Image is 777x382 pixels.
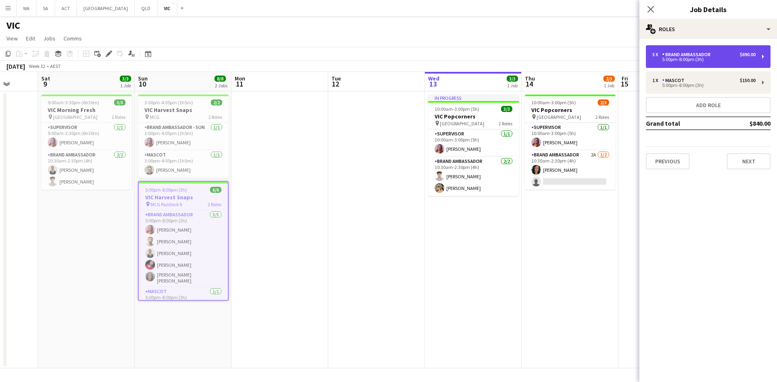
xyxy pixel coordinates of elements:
span: 12 [330,79,341,89]
app-card-role: Brand Ambassador - SUN1/13:00pm-4:05pm (1h5m)[PERSON_NAME] [138,123,229,150]
td: Grand total [646,117,723,130]
span: MCG Paddock 6 [151,201,182,207]
span: Edit [26,35,35,42]
a: Comms [60,33,85,44]
div: 1 Job [507,82,518,89]
span: 2 Roles [208,201,221,207]
h3: VIC Harvest Snaps [139,194,228,201]
button: WA [17,0,36,16]
app-card-role: Brand Ambassador2/210:30am-2:30pm (4h)[PERSON_NAME][PERSON_NAME] [41,150,132,190]
span: 5:00pm-8:00pm (3h) [145,187,187,193]
h3: VIC Popcorners [525,106,616,114]
span: Sun [138,75,148,82]
a: Edit [23,33,38,44]
app-card-role: Supervisor1/110:00am-3:00pm (5h)[PERSON_NAME] [428,129,519,157]
app-card-role: Mascot1/13:00pm-4:05pm (1h5m)[PERSON_NAME] [138,150,229,178]
app-job-card: 5:00pm-8:00pm (3h)6/6VIC Harvest Snaps MCG Paddock 62 RolesBrand Ambassador5/55:00pm-8:00pm (3h)[... [138,181,229,301]
button: VIC [157,0,177,16]
span: Thu [525,75,535,82]
div: AEST [50,63,61,69]
span: 8/8 [214,76,226,82]
span: 2 Roles [208,114,222,120]
span: 10:00am-3:00pm (5h) [435,106,479,112]
span: 3:00pm-4:05pm (1h5m) [144,99,193,106]
span: [GEOGRAPHIC_DATA] [537,114,581,120]
button: QLD [135,0,157,16]
h1: VIC [6,19,20,32]
div: 5:00pm-8:00pm (3h) [652,83,756,87]
span: 2 Roles [112,114,125,120]
span: MCG [150,114,159,120]
span: Jobs [43,35,55,42]
span: 10:00am-3:00pm (5h) [531,99,576,106]
td: $840.00 [723,117,771,130]
app-card-role: Mascot1/15:00pm-8:00pm (3h) [139,287,228,314]
div: 1 x [652,78,662,83]
button: ACT [55,0,77,16]
span: Tue [331,75,341,82]
app-job-card: 3:00pm-4:05pm (1h5m)2/2VIC Harvest Snaps MCG2 RolesBrand Ambassador - SUN1/13:00pm-4:05pm (1h5m)[... [138,95,229,178]
button: [GEOGRAPHIC_DATA] [77,0,135,16]
span: 9:00am-3:30pm (6h30m) [48,99,99,106]
h3: VIC Popcorners [428,113,519,120]
div: 5 x [652,52,662,57]
div: 2 Jobs [215,82,227,89]
span: 3/3 [501,106,512,112]
span: 10 [137,79,148,89]
span: 6/6 [210,187,221,193]
app-job-card: 9:00am-3:30pm (6h30m)3/3VIC Morning Fresh [GEOGRAPHIC_DATA]2 RolesSupervisor1/19:00am-3:30pm (6h3... [41,95,132,190]
app-card-role: Supervisor1/110:00am-3:00pm (5h)[PERSON_NAME] [525,123,616,150]
div: Roles [639,19,777,39]
app-card-role: Brand Ambassador2/210:30am-2:30pm (4h)[PERSON_NAME][PERSON_NAME] [428,157,519,196]
div: $150.00 [740,78,756,83]
span: 2/3 [603,76,615,82]
div: 1 Job [120,82,131,89]
app-card-role: Supervisor1/19:00am-3:30pm (6h30m)[PERSON_NAME] [41,123,132,150]
div: 1 Job [604,82,614,89]
span: [GEOGRAPHIC_DATA] [440,120,484,127]
span: Fri [622,75,628,82]
span: 2 Roles [595,114,609,120]
span: 3/3 [507,76,518,82]
app-card-role: Brand Ambassador2A1/210:30am-2:30pm (4h)[PERSON_NAME] [525,150,616,190]
button: Previous [646,153,690,169]
span: 13 [427,79,439,89]
span: 3/3 [114,99,125,106]
app-job-card: In progress10:00am-3:00pm (5h)3/3VIC Popcorners [GEOGRAPHIC_DATA]2 RolesSupervisor1/110:00am-3:00... [428,95,519,196]
div: In progress [428,95,519,101]
button: Next [727,153,771,169]
span: Week 32 [27,63,47,69]
span: 9 [40,79,50,89]
span: Sat [41,75,50,82]
span: 2/3 [598,99,609,106]
div: Brand Ambassador [662,52,714,57]
h3: VIC Morning Fresh [41,106,132,114]
button: SA [36,0,55,16]
button: Add role [646,97,771,113]
span: [GEOGRAPHIC_DATA] [53,114,98,120]
div: $690.00 [740,52,756,57]
app-job-card: 10:00am-3:00pm (5h)2/3VIC Popcorners [GEOGRAPHIC_DATA]2 RolesSupervisor1/110:00am-3:00pm (5h)[PER... [525,95,616,190]
span: 2/2 [211,99,222,106]
app-card-role: Brand Ambassador5/55:00pm-8:00pm (3h)[PERSON_NAME][PERSON_NAME][PERSON_NAME][PERSON_NAME][PERSON_... [139,210,228,287]
span: Mon [235,75,245,82]
a: Jobs [40,33,59,44]
span: 11 [234,79,245,89]
span: 14 [524,79,535,89]
div: [DATE] [6,62,25,70]
h3: Job Details [639,4,777,15]
span: Wed [428,75,439,82]
div: 5:00pm-8:00pm (3h) [652,57,756,61]
span: View [6,35,18,42]
div: Mascot [662,78,688,83]
span: 2 Roles [499,120,512,127]
span: 15 [620,79,628,89]
a: View [3,33,21,44]
span: Comms [64,35,82,42]
h3: VIC Harvest Snaps [138,106,229,114]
